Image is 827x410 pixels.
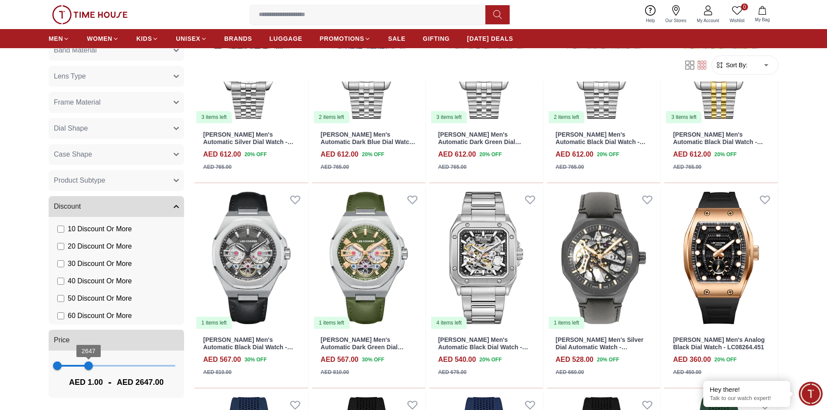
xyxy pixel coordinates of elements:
span: SALE [388,34,405,43]
button: Band Material [49,40,184,61]
span: 20 % OFF [362,151,384,158]
div: AED 765.00 [203,163,231,171]
span: MEN [49,34,63,43]
button: My Bag [750,4,775,25]
img: Lee Cooper Men's Analog Black Dial Watch - LC08264.451 [664,187,778,330]
div: AED 765.00 [673,163,701,171]
span: AED 2647.00 [117,376,164,388]
div: AED 765.00 [438,163,466,171]
span: 20 % OFF [715,356,737,364]
div: AED 675.00 [438,368,466,376]
img: Lee Cooper Men's Silver Dial Automatic Watch - LC07904.061 [547,187,661,330]
span: 20 Discount Or More [68,241,132,252]
div: 2 items left [549,111,584,123]
a: [PERSON_NAME] Men's Automatic Dark Green Dial Watch - LC08176.370 [438,131,521,153]
span: 30 % OFF [362,356,384,364]
span: 30 Discount Or More [68,259,132,269]
button: Lens Type [49,66,184,87]
a: 0Wishlist [725,3,750,26]
a: PROMOTIONS [320,31,371,46]
h4: AED 612.00 [556,149,593,160]
span: 20 % OFF [715,151,737,158]
div: Hey there! [710,385,784,394]
a: [PERSON_NAME] Men's Automatic Dark Green Dial Watch - LC08125.375 [321,336,404,358]
a: BRANDS [224,31,252,46]
a: [DATE] DEALS [467,31,513,46]
input: 50 Discount Or More [57,295,64,302]
h4: AED 612.00 [438,149,476,160]
span: Sort By: [724,61,748,69]
span: 2647 [82,348,96,354]
span: 50 Discount Or More [68,293,132,304]
h4: AED 540.00 [438,354,476,365]
span: 60 Discount Or More [68,311,132,321]
button: Price [49,330,184,351]
input: 60 Discount Or More [57,312,64,319]
div: 3 items left [666,111,702,123]
div: 3 items left [196,111,232,123]
div: AED 810.00 [203,368,231,376]
span: [DATE] DEALS [467,34,513,43]
h4: AED 360.00 [673,354,711,365]
span: PROMOTIONS [320,34,364,43]
span: 20 % OFF [479,151,501,158]
span: 20 % OFF [244,151,267,158]
h4: AED 528.00 [556,354,593,365]
a: LEE COOPER Men's Automatic Dark Green Dial Watch - LC08125.3751 items left [312,187,426,330]
button: Discount [49,196,184,217]
h4: AED 567.00 [321,354,359,365]
button: Product Subtype [49,170,184,191]
div: 1 items left [196,317,232,329]
button: Frame Material [49,92,184,113]
span: 30 % OFF [244,356,267,364]
a: [PERSON_NAME] Men's Automatic Black Dial Watch - LC08198.350 [438,336,528,358]
div: AED 450.00 [673,368,701,376]
span: 20 % OFF [479,356,501,364]
a: GIFTING [423,31,450,46]
span: Product Subtype [54,175,105,186]
img: LEE COOPER Men's Automatic Black Dial Watch - LC08125.351 [194,187,308,330]
span: BRANDS [224,34,252,43]
a: Lee Cooper Men's Automatic Black Dial Watch - LC08198.3504 items left [429,187,543,330]
a: [PERSON_NAME] Men's Analog Black Dial Watch - LC08264.451 [673,336,764,351]
a: [PERSON_NAME] Men's Automatic Dark Blue Dial Watch - LC08176.390 [321,131,417,153]
a: [PERSON_NAME] Men's Automatic Black Dial Watch - LC08176.250 [673,131,763,153]
span: Lens Type [54,71,86,82]
span: Help [642,17,659,24]
h4: AED 567.00 [203,354,241,365]
a: Our Stores [660,3,692,26]
button: Sort By: [715,61,748,69]
img: ... [52,5,128,24]
a: [PERSON_NAME] Men's Silver Dial Automatic Watch - LC07904.061 [556,336,644,358]
input: 10 Discount Or More [57,226,64,233]
span: Case Shape [54,149,92,160]
span: - [103,375,117,389]
input: 30 Discount Or More [57,260,64,267]
span: LUGGAGE [270,34,303,43]
h4: AED 612.00 [673,149,711,160]
a: KIDS [136,31,158,46]
div: AED 765.00 [321,163,349,171]
button: Case Shape [49,144,184,165]
span: 0 [741,3,748,10]
span: Frame Material [54,97,101,108]
span: Price [54,335,69,345]
div: 1 items left [314,317,349,329]
span: My Bag [751,16,773,23]
div: Chat Widget [799,382,823,406]
h4: AED 612.00 [321,149,359,160]
div: AED 660.00 [556,368,584,376]
span: UNISEX [176,34,200,43]
a: [PERSON_NAME] Men's Automatic Black Dial Watch - LC08176.350 [556,131,646,153]
div: 4 items left [431,317,467,329]
span: Discount [54,201,81,212]
a: UNISEX [176,31,207,46]
input: 20 Discount Or More [57,243,64,250]
span: 20 % OFF [597,151,619,158]
div: 1 items left [549,317,584,329]
span: GIFTING [423,34,450,43]
a: SALE [388,31,405,46]
h4: AED 612.00 [203,149,241,160]
span: KIDS [136,34,152,43]
span: 10 Discount Or More [68,224,132,234]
